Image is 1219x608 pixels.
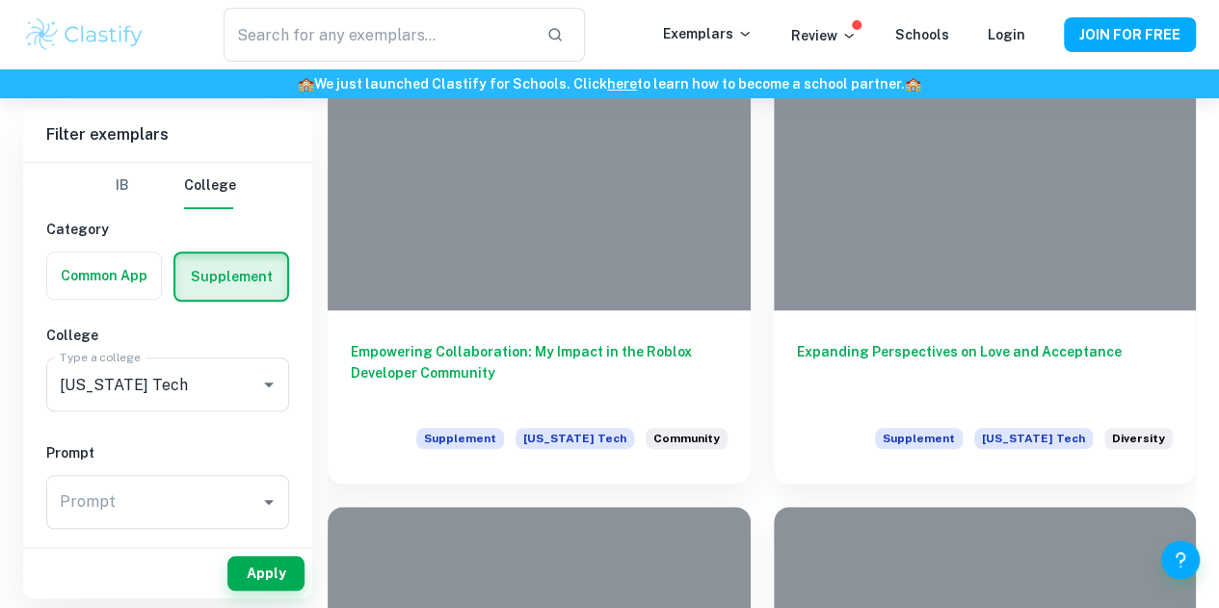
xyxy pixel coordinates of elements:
span: 🏫 [905,76,921,92]
h6: Filter exemplars [23,108,312,162]
h6: We just launched Clastify for Schools. Click to learn how to become a school partner. [4,73,1215,94]
button: Help and Feedback [1161,541,1200,579]
span: Diversity [1112,430,1165,447]
a: here [607,76,637,92]
input: Search for any exemplars... [224,8,532,62]
a: Login [988,27,1025,42]
p: Exemplars [663,23,753,44]
button: Apply [227,556,305,591]
h6: College [46,325,289,346]
button: JOIN FOR FREE [1064,17,1196,52]
button: Common App [47,252,161,299]
h6: Prompt [46,442,289,463]
h6: Expanding Perspectives on Love and Acceptance [797,341,1174,405]
img: Clastify logo [23,15,146,54]
span: [US_STATE] Tech [974,428,1093,449]
span: [US_STATE] Tech [516,428,634,449]
h6: Empowering Collaboration: My Impact in the Roblox Developer Community [351,341,728,405]
div: Virginia Tech's motto is "Ut Prosim" which means 'That I May Serve'. Share how you contribute to ... [646,428,728,461]
button: Open [255,489,282,515]
div: Filter type choice [99,163,236,209]
button: IB [99,163,146,209]
a: Schools [895,27,949,42]
button: College [184,163,236,209]
button: Open [255,371,282,398]
h6: Category [46,219,289,240]
span: Supplement [416,428,504,449]
span: 🏫 [298,76,314,92]
span: Community [653,430,720,447]
span: Supplement [875,428,963,449]
div: Virginia Tech’s Principles of Community support access and inclusion by affirming the dignity and... [1104,428,1173,461]
label: Type a college [60,349,140,365]
button: Supplement [175,253,287,300]
p: Review [791,25,857,46]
